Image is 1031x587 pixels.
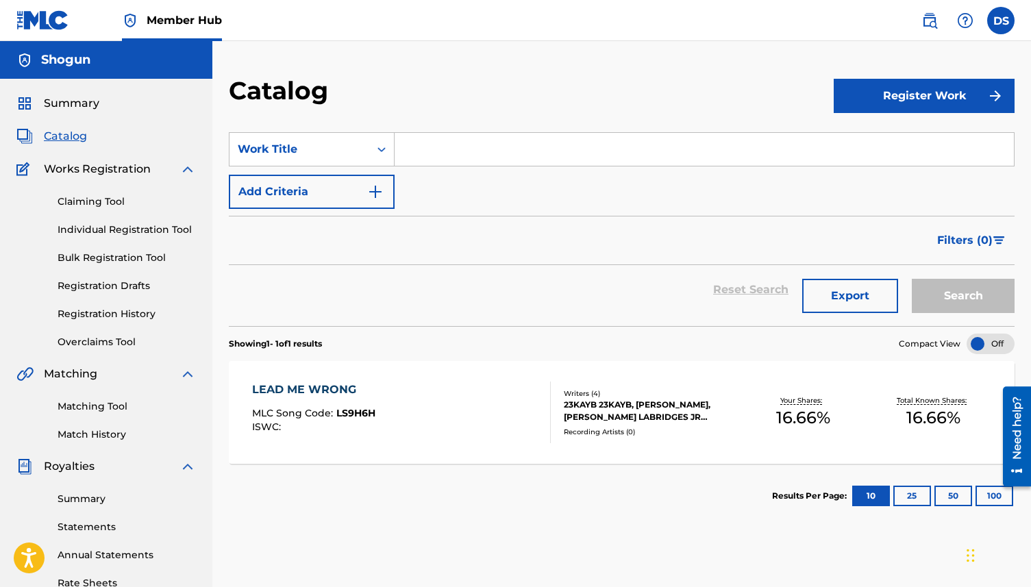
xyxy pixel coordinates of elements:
a: Individual Registration Tool [58,223,196,237]
img: expand [179,458,196,475]
p: Total Known Shares: [897,395,970,405]
iframe: Resource Center [993,381,1031,491]
a: Overclaims Tool [58,335,196,349]
span: 16.66 % [906,405,960,430]
div: Drag [967,535,975,576]
button: 100 [976,486,1013,506]
h5: Shogun [41,52,90,68]
a: Public Search [916,7,943,34]
button: 50 [934,486,972,506]
a: CatalogCatalog [16,128,87,145]
a: SummarySummary [16,95,99,112]
a: Match History [58,427,196,442]
p: Results Per Page: [772,490,850,502]
a: Annual Statements [58,548,196,562]
button: Add Criteria [229,175,395,209]
button: Register Work [834,79,1015,113]
img: 9d2ae6d4665cec9f34b9.svg [367,184,384,200]
a: Matching Tool [58,399,196,414]
iframe: Chat Widget [962,521,1031,587]
button: 10 [852,486,890,506]
a: Statements [58,520,196,534]
span: ISWC : [252,421,284,433]
img: filter [993,236,1005,245]
p: Your Shares: [780,395,825,405]
a: Registration History [58,307,196,321]
img: Top Rightsholder [122,12,138,29]
img: Matching [16,366,34,382]
h2: Catalog [229,75,335,106]
span: Royalties [44,458,95,475]
img: Works Registration [16,161,34,177]
span: LS9H6H [336,407,375,419]
a: Summary [58,492,196,506]
a: LEAD ME WRONGMLC Song Code:LS9H6HISWC:Writers (4)23KAYB 23KAYB, [PERSON_NAME], [PERSON_NAME] LABR... [229,361,1015,464]
img: help [957,12,973,29]
span: Member Hub [147,12,222,28]
form: Search Form [229,132,1015,326]
div: User Menu [987,7,1015,34]
div: Work Title [238,141,361,158]
span: Matching [44,366,97,382]
img: search [921,12,938,29]
p: Showing 1 - 1 of 1 results [229,338,322,350]
a: Claiming Tool [58,195,196,209]
button: Filters (0) [929,223,1015,258]
div: LEAD ME WRONG [252,382,375,398]
img: MLC Logo [16,10,69,30]
span: Catalog [44,128,87,145]
img: expand [179,366,196,382]
div: Writers ( 4 ) [564,388,737,399]
img: expand [179,161,196,177]
span: Works Registration [44,161,151,177]
a: Bulk Registration Tool [58,251,196,265]
button: Export [802,279,898,313]
div: Help [952,7,979,34]
span: Summary [44,95,99,112]
img: Catalog [16,128,33,145]
span: Filters ( 0 ) [937,232,993,249]
img: Summary [16,95,33,112]
div: 23KAYB 23KAYB, [PERSON_NAME], [PERSON_NAME] LABRIDGES JR [PERSON_NAME] [564,399,737,423]
div: Recording Artists ( 0 ) [564,427,737,437]
span: Compact View [899,338,960,350]
img: f7272a7cc735f4ea7f67.svg [987,88,1004,104]
button: 25 [893,486,931,506]
span: 16.66 % [776,405,830,430]
span: MLC Song Code : [252,407,336,419]
img: Accounts [16,52,33,68]
img: Royalties [16,458,33,475]
a: Registration Drafts [58,279,196,293]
